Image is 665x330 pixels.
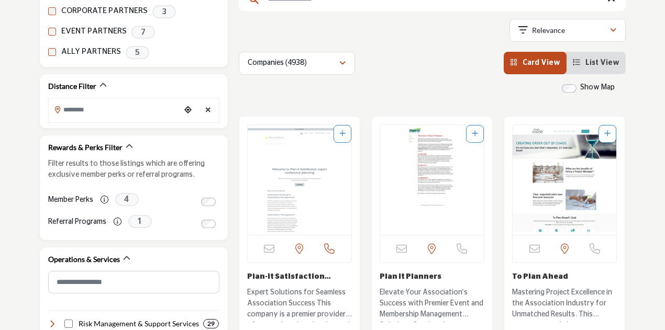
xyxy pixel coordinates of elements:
[201,99,216,122] div: Clear search location
[512,285,617,322] a: Mastering Project Excellence in the Association Industry for Unmatched Results. This company exce...
[48,28,56,36] input: EVENT PARTNERS checkbox
[504,52,567,74] li: Card View
[126,46,149,59] span: 5
[513,125,616,235] img: To Plan Ahead
[573,59,619,66] a: View List
[580,82,615,93] label: Show Map
[131,26,155,39] span: 7
[380,273,441,280] a: Plan It Planners
[79,318,199,329] h4: Risk Management & Support Services: Services for cancellation insurance and transportation soluti...
[201,198,216,206] input: Switch to Member Perks
[48,142,123,153] h2: Rewards & Perks Filter
[201,220,216,228] input: Switch to Referral Programs
[180,99,195,122] div: Choose your current location
[380,285,484,322] a: Elevate Your Association's Success with Premier Event and Membership Management Solutions Serving...
[339,130,346,138] a: Add To List
[472,130,478,138] a: Add To List
[248,125,351,235] img: Plan-it Satisfaction
[48,7,56,15] input: CORPORATE PARTNERS checkbox
[128,215,152,228] span: 1
[48,213,106,231] label: Referral Programs
[380,287,484,322] p: Elevate Your Association's Success with Premier Event and Membership Management Solutions Serving...
[380,125,484,235] a: Open Listing in new tab
[512,287,617,322] p: Mastering Project Excellence in the Association Industry for Unmatched Results. This company exce...
[567,52,626,74] li: List View
[510,59,560,66] a: View Card
[48,254,120,265] h2: Operations & Services
[380,271,484,282] h3: Plan It Planners
[532,25,565,36] p: Relevance
[203,319,219,328] div: 29 Results For Risk Management & Support Services
[512,273,568,280] a: To Plan Ahead
[152,5,176,18] span: 3
[247,285,352,322] a: Expert Solutions for Seamless Association Success This company is a premier provider of comprehen...
[585,59,619,66] span: List View
[509,19,626,42] button: Relevance
[61,5,148,17] label: CORPORATE PARTNERS
[48,271,219,293] input: Search Category
[207,320,215,327] b: 29
[380,125,484,235] img: Plan It Planners
[64,320,73,328] input: Select Risk Management & Support Services checkbox
[61,26,127,38] label: EVENT PARTNERS
[248,125,351,235] a: Open Listing in new tab
[48,48,56,56] input: ALLY PARTNERS checkbox
[61,46,121,58] label: ALLY PARTNERS
[239,52,355,75] button: Companies (4938)
[248,58,307,69] p: Companies (4938)
[247,271,352,282] h3: Plan-it Satisfaction
[115,193,139,206] span: 4
[523,59,560,66] span: Card View
[49,99,181,120] input: Search Location
[48,158,219,180] p: Filter results to those listings which are offering exclusive member perks or referral programs.
[247,287,352,322] p: Expert Solutions for Seamless Association Success This company is a premier provider of comprehen...
[604,130,611,138] a: Add To List
[247,273,331,280] a: Plan-it Satisfaction...
[48,81,96,92] h2: Distance Filter
[512,271,617,282] h3: To Plan Ahead
[513,125,616,235] a: Open Listing in new tab
[48,191,93,209] label: Member Perks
